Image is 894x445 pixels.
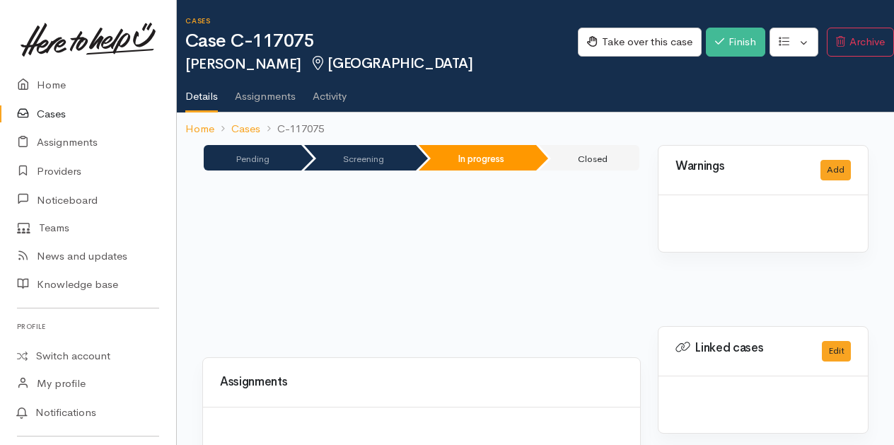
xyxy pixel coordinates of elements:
span: [GEOGRAPHIC_DATA] [310,54,473,72]
button: Edit [822,341,851,362]
li: Screening [304,145,416,171]
li: Pending [204,145,301,171]
a: Cases [231,121,260,137]
button: Archive [827,28,894,57]
h6: Cases [185,17,578,25]
li: Closed [539,145,639,171]
li: C-117075 [260,121,324,137]
button: Finish [706,28,765,57]
a: Assignments [235,71,296,111]
button: Add [820,160,851,180]
h1: Case C-117075 [185,31,578,52]
button: Take over this case [578,28,702,57]
nav: breadcrumb [177,112,894,146]
a: Home [185,121,214,137]
h3: Linked cases [675,341,805,355]
h2: [PERSON_NAME] [185,56,578,72]
h3: Assignments [220,376,623,389]
h3: Warnings [675,160,803,173]
h6: Profile [17,317,159,336]
a: Details [185,71,218,112]
a: Activity [313,71,347,111]
li: In progress [419,145,536,171]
